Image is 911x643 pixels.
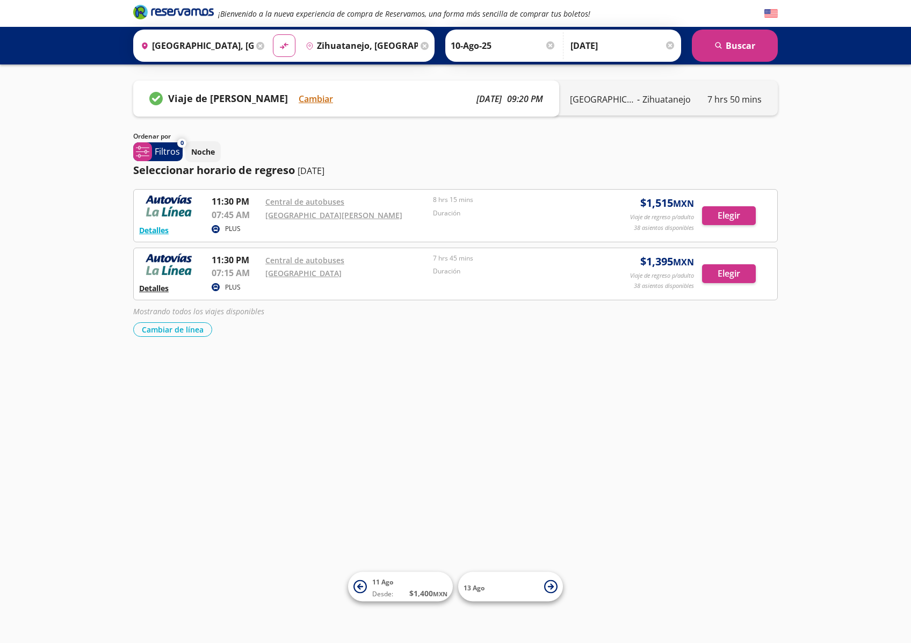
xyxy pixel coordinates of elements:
[409,588,447,599] span: $ 1,400
[155,145,180,158] p: Filtros
[218,9,590,19] em: ¡Bienvenido a la nueva experiencia de compra de Reservamos, una forma más sencilla de comprar tus...
[191,146,215,157] p: Noche
[139,254,198,275] img: RESERVAMOS
[634,281,694,291] p: 38 asientos disponibles
[630,271,694,280] p: Viaje de regreso p/adulto
[458,572,563,602] button: 13 Ago
[348,572,453,602] button: 11 AgoDesde:$1,400MXN
[133,306,264,316] em: Mostrando todos los viajes disponibles
[133,132,171,141] p: Ordenar por
[133,142,183,161] button: 0Filtros
[133,4,214,23] a: Brand Logo
[133,322,212,337] button: Cambiar de línea
[433,195,595,205] p: 8 hrs 15 mins
[433,208,595,218] p: Duración
[372,589,393,599] span: Desde:
[433,266,595,276] p: Duración
[433,590,447,598] small: MXN
[764,7,778,20] button: English
[570,93,634,106] p: [GEOGRAPHIC_DATA]
[507,92,543,105] p: 09:20 PM
[180,139,184,148] span: 0
[640,195,694,211] span: $ 1,515
[139,283,169,294] button: Detalles
[702,206,756,225] button: Elegir
[301,32,418,59] input: Buscar Destino
[673,256,694,268] small: MXN
[464,583,485,592] span: 13 Ago
[265,255,344,265] a: Central de autobuses
[212,266,260,279] p: 07:15 AM
[570,32,676,59] input: Opcional
[476,92,502,105] p: [DATE]
[136,32,254,59] input: Buscar Origen
[634,223,694,233] p: 38 asientos disponibles
[451,32,556,59] input: Elegir Fecha
[640,254,694,270] span: $ 1,395
[212,195,260,208] p: 11:30 PM
[133,162,295,178] p: Seleccionar horario de regreso
[139,225,169,236] button: Detalles
[692,30,778,62] button: Buscar
[212,254,260,266] p: 11:30 PM
[265,210,402,220] a: [GEOGRAPHIC_DATA][PERSON_NAME]
[168,91,288,106] p: Viaje de [PERSON_NAME]
[139,195,198,216] img: RESERVAMOS
[707,93,762,106] p: 7 hrs 50 mins
[630,213,694,222] p: Viaje de regreso p/adulto
[673,198,694,209] small: MXN
[570,93,691,106] div: -
[299,92,333,105] button: Cambiar
[372,577,393,587] span: 11 Ago
[265,197,344,207] a: Central de autobuses
[185,141,221,162] button: Noche
[225,283,241,292] p: PLUS
[702,264,756,283] button: Elegir
[212,208,260,221] p: 07:45 AM
[433,254,595,263] p: 7 hrs 45 mins
[642,93,691,106] p: Zihuatanejo
[133,4,214,20] i: Brand Logo
[298,164,324,177] p: [DATE]
[265,268,342,278] a: [GEOGRAPHIC_DATA]
[225,224,241,234] p: PLUS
